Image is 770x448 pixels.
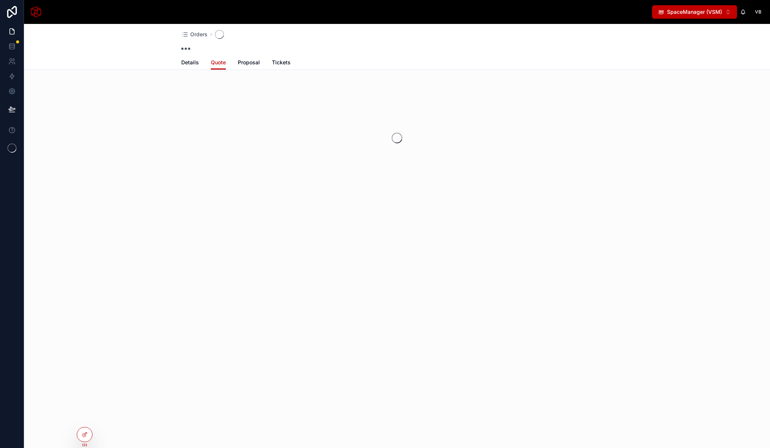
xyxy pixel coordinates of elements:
a: Tickets [272,56,291,71]
span: SpaceManager (VSM) [667,8,722,16]
div: scrollable content [48,4,652,7]
img: App logo [30,6,42,18]
span: Tickets [272,59,291,66]
span: Proposal [238,59,260,66]
a: Orders [181,31,207,38]
span: VB [755,9,761,15]
a: Quote [211,56,226,70]
button: Select Button [652,5,737,19]
a: Proposal [238,56,260,71]
span: Quote [211,59,226,66]
span: Orders [190,31,207,38]
a: Details [181,56,199,71]
span: Details [181,59,199,66]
